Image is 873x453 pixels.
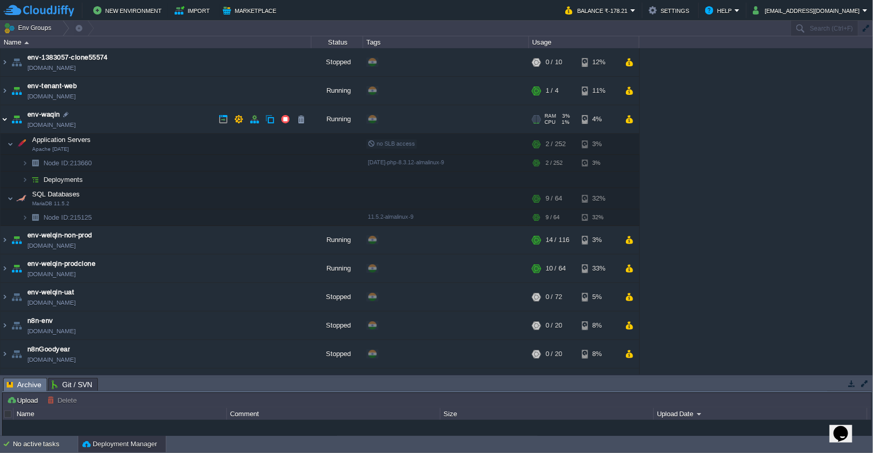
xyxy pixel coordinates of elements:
div: Upload Date [654,408,867,420]
a: Deployments [42,175,84,184]
img: AMDAwAAAACH5BAEAAAAALAAAAAABAAEAAAICRAEAOw== [7,134,13,154]
div: 2 / 252 [546,155,563,171]
img: AMDAwAAAACH5BAEAAAAALAAAAAABAAEAAAICRAEAOw== [28,209,42,225]
a: [DOMAIN_NAME] [27,355,76,365]
div: 0 / 20 [546,340,562,368]
div: 9 / 64 [546,188,562,209]
img: AMDAwAAAACH5BAEAAAAALAAAAAABAAEAAAICRAEAOw== [9,48,24,76]
a: env-welqin-uat [27,287,74,298]
div: 3% [582,226,616,254]
div: 0 / 20 [546,312,562,339]
div: 32% [582,188,616,209]
img: AMDAwAAAACH5BAEAAAAALAAAAAABAAEAAAICRAEAOw== [9,226,24,254]
button: Marketplace [223,4,279,17]
span: no SLB access [368,140,415,147]
button: [EMAIL_ADDRESS][DOMAIN_NAME] [753,4,863,17]
div: Running [311,369,363,397]
div: Stopped [311,48,363,76]
a: [DOMAIN_NAME] [27,240,76,251]
div: Name [14,408,226,420]
a: [DOMAIN_NAME] [27,326,76,336]
div: 32% [582,209,616,225]
img: AMDAwAAAACH5BAEAAAAALAAAAAABAAEAAAICRAEAOw== [1,48,9,76]
img: AMDAwAAAACH5BAEAAAAALAAAAAABAAEAAAICRAEAOw== [9,369,24,397]
div: 33% [582,254,616,282]
a: [DOMAIN_NAME] [27,91,76,102]
span: MariaDB 11.5.2 [32,201,69,207]
img: AMDAwAAAACH5BAEAAAAALAAAAAABAAEAAAICRAEAOw== [1,226,9,254]
span: env-waqin [27,109,60,120]
div: Name [1,36,311,48]
a: env-welqin-prodclone [27,259,95,269]
button: Delete [47,395,80,405]
div: 8% [582,312,616,339]
a: non-prod_Marketplace [27,373,99,383]
div: Size [441,408,653,420]
div: 5% [582,283,616,311]
div: 10 / 64 [546,254,566,282]
span: 3% [560,113,570,119]
div: 0 / 72 [546,283,562,311]
a: n8nGoodyear [27,344,70,355]
a: Application ServersApache [DATE] [31,136,92,144]
img: AMDAwAAAACH5BAEAAAAALAAAAAABAAEAAAICRAEAOw== [14,134,28,154]
div: Running [311,77,363,105]
div: 9 / 64 [546,209,560,225]
div: 12% [582,369,616,397]
span: Git / SVN [52,378,92,391]
span: Node ID: [44,159,70,167]
img: AMDAwAAAACH5BAEAAAAALAAAAAABAAEAAAICRAEAOw== [1,77,9,105]
span: CPU [545,119,555,125]
a: Node ID:215125 [42,213,93,222]
div: Status [312,36,363,48]
div: No active tasks [13,436,78,452]
span: 1% [560,119,570,125]
span: Archive [7,378,41,391]
img: AMDAwAAAACH5BAEAAAAALAAAAAABAAEAAAICRAEAOw== [14,188,28,209]
img: AMDAwAAAACH5BAEAAAAALAAAAAABAAEAAAICRAEAOw== [1,105,9,133]
button: Balance ₹-178.21 [565,4,631,17]
img: AMDAwAAAACH5BAEAAAAALAAAAAABAAEAAAICRAEAOw== [22,209,28,225]
button: New Environment [93,4,165,17]
div: 14 / 116 [546,226,569,254]
div: Running [311,105,363,133]
img: AMDAwAAAACH5BAEAAAAALAAAAAABAAEAAAICRAEAOw== [7,188,13,209]
a: [DOMAIN_NAME] [27,298,76,308]
span: 213660 [42,159,93,167]
div: 3% [582,155,616,171]
a: env-tenant-web [27,81,77,91]
div: Stopped [311,340,363,368]
button: Settings [649,4,692,17]
img: AMDAwAAAACH5BAEAAAAALAAAAAABAAEAAAICRAEAOw== [9,312,24,339]
span: [DATE]-php-8.3.12-almalinux-9 [368,159,445,165]
div: Running [311,254,363,282]
span: Node ID: [44,214,70,221]
div: 8% [582,340,616,368]
img: AMDAwAAAACH5BAEAAAAALAAAAAABAAEAAAICRAEAOw== [1,283,9,311]
button: Upload [7,395,41,405]
a: [DOMAIN_NAME] [27,120,76,130]
a: SQL DatabasesMariaDB 11.5.2 [31,190,81,198]
div: 0 / 10 [546,48,562,76]
div: Stopped [311,283,363,311]
div: 2 / 252 [546,134,566,154]
span: Apache [DATE] [32,146,69,152]
img: AMDAwAAAACH5BAEAAAAALAAAAAABAAEAAAICRAEAOw== [9,105,24,133]
div: 4% [582,105,616,133]
div: 4 / 10 [546,369,562,397]
a: Node ID:213660 [42,159,93,167]
div: Tags [364,36,528,48]
a: [DOMAIN_NAME] [27,63,76,73]
span: n8n-env [27,316,53,326]
img: AMDAwAAAACH5BAEAAAAALAAAAAABAAEAAAICRAEAOw== [22,172,28,188]
img: AMDAwAAAACH5BAEAAAAALAAAAAABAAEAAAICRAEAOw== [28,172,42,188]
div: 1 / 4 [546,77,559,105]
div: 12% [582,48,616,76]
a: env-welqin-non-prod [27,230,92,240]
span: 11.5.2-almalinux-9 [368,214,413,220]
